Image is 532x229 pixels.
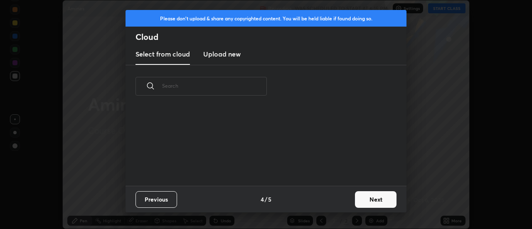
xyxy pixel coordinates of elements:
h4: 4 [261,195,264,204]
h3: Upload new [203,49,241,59]
div: Please don't upload & share any copyrighted content. You will be held liable if found doing so. [126,10,406,27]
button: Previous [135,191,177,208]
h4: 5 [268,195,271,204]
input: Search [162,68,267,103]
h3: Select from cloud [135,49,190,59]
button: Next [355,191,397,208]
h2: Cloud [135,32,406,42]
h4: / [265,195,267,204]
